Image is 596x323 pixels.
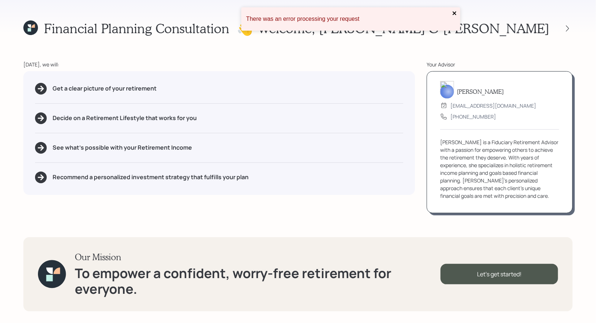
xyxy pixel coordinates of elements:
h5: Recommend a personalized investment strategy that fulfills your plan [53,174,249,181]
div: [PERSON_NAME] is a Fiduciary Retirement Advisor with a passion for empowering others to achieve t... [440,138,559,200]
div: [EMAIL_ADDRESS][DOMAIN_NAME] [450,102,536,109]
h1: To empower a confident, worry-free retirement for everyone. [75,265,441,297]
h1: 👋 Welcome , [PERSON_NAME] & [PERSON_NAME] [237,20,549,36]
h1: Financial Planning Consultation [44,20,229,36]
h5: Decide on a Retirement Lifestyle that works for you [53,115,197,122]
div: Let's get started! [441,264,558,284]
h3: Our Mission [75,252,441,262]
div: Your Advisor [427,61,573,68]
div: [PHONE_NUMBER] [450,113,496,120]
h5: [PERSON_NAME] [457,88,504,95]
div: There was an error processing your request [246,16,450,22]
div: [DATE], we will: [23,61,415,68]
button: close [452,10,457,17]
h5: Get a clear picture of your retirement [53,85,157,92]
h5: See what's possible with your Retirement Income [53,144,192,151]
img: treva-nostdahl-headshot.png [440,81,454,99]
